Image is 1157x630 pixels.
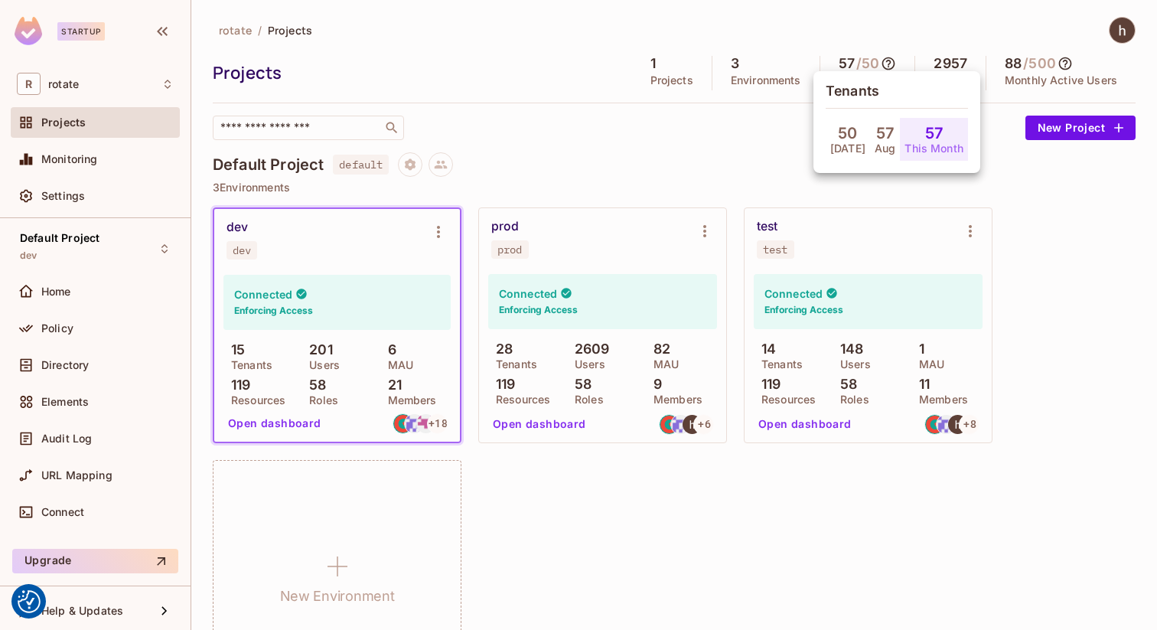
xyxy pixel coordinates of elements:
[18,590,41,613] button: Consent Preferences
[830,142,865,155] p: [DATE]
[826,83,968,99] h5: Tenants
[876,124,894,142] h4: 57
[838,124,857,142] h4: 50
[925,124,943,142] h4: 57
[904,142,963,155] p: This Month
[18,590,41,613] img: Revisit consent button
[875,142,895,155] p: Aug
